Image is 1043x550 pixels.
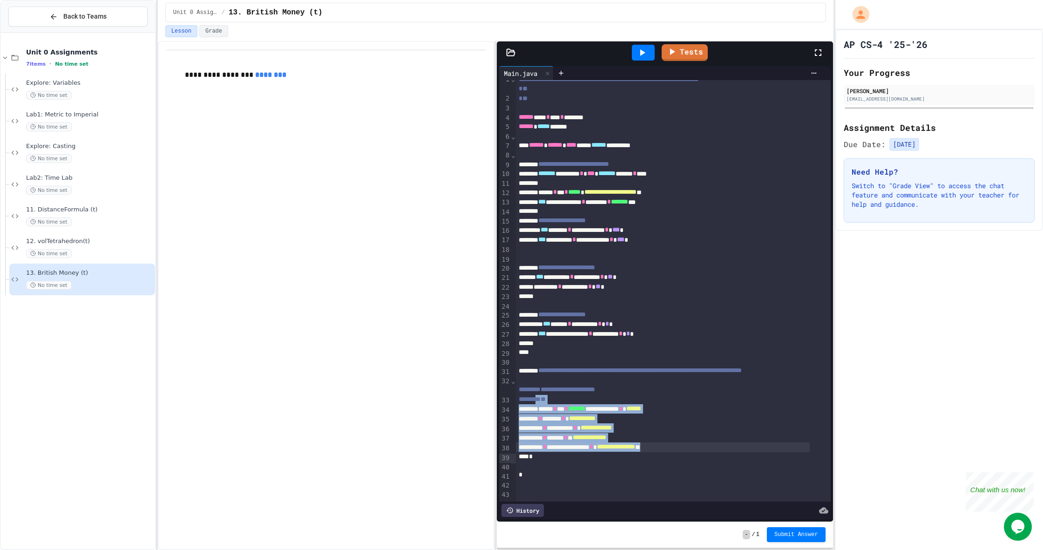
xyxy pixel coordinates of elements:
span: 7 items [26,61,46,67]
span: 13. British Money (t) [26,269,153,277]
div: 29 [499,349,511,359]
h2: Your Progress [844,66,1035,79]
span: Lab2: Time Lab [26,174,153,182]
span: Explore: Casting [26,143,153,150]
span: No time set [26,217,72,226]
span: Lab1: Metric to Imperial [26,111,153,119]
div: 27 [499,330,511,340]
p: Switch to "Grade View" to access the chat feature and communicate with your teacher for help and ... [852,181,1027,209]
div: 20 [499,264,511,273]
div: Main.java [499,66,554,80]
div: 22 [499,283,511,293]
button: Submit Answer [767,527,826,542]
span: No time set [26,154,72,163]
h1: AP CS-4 '25-'26 [844,38,928,51]
div: 18 [499,245,511,255]
span: No time set [26,122,72,131]
div: 13 [499,198,511,208]
span: [DATE] [889,138,919,151]
span: Explore: Variables [26,79,153,87]
span: 1 [756,531,759,538]
div: 7 [499,142,511,151]
div: My Account [843,4,872,25]
span: Fold line [511,133,515,140]
span: Fold line [511,151,515,159]
div: 40 [499,463,511,472]
div: 11 [499,179,511,189]
div: History [501,504,544,517]
span: No time set [55,61,88,67]
div: 21 [499,273,511,283]
div: Main.java [499,68,542,78]
h2: Assignment Details [844,121,1035,134]
div: 9 [499,161,511,170]
div: 24 [499,302,511,312]
div: 17 [499,236,511,245]
div: 28 [499,340,511,349]
div: 16 [499,226,511,236]
div: 38 [499,444,511,454]
div: 34 [499,406,511,415]
div: 39 [499,454,511,463]
span: / [222,9,225,16]
span: No time set [26,91,72,100]
div: 4 [499,114,511,123]
span: Unit 0 Assignments [26,48,153,56]
div: 3 [499,104,511,114]
h3: Need Help? [852,166,1027,177]
div: 6 [499,132,511,142]
div: 23 [499,292,511,302]
span: Unit 0 Assignments [173,9,218,16]
span: • [49,60,51,68]
span: - [743,530,750,539]
span: 13. British Money (t) [229,7,323,18]
div: 43 [499,490,511,500]
button: Grade [199,25,228,37]
div: [EMAIL_ADDRESS][DOMAIN_NAME] [847,95,1032,102]
div: 19 [499,255,511,265]
button: Back to Teams [8,7,148,27]
div: 42 [499,481,511,490]
span: 11. DistanceFormula (t) [26,206,153,214]
span: 12. volTetrahedron(t) [26,238,153,245]
span: No time set [26,249,72,258]
div: 31 [499,367,511,377]
div: 41 [499,472,511,482]
span: No time set [26,281,72,290]
span: Fold line [511,377,515,385]
div: 2 [499,94,511,104]
div: 26 [499,320,511,330]
div: 37 [499,434,511,444]
div: 35 [499,415,511,425]
a: Tests [662,44,708,61]
div: [PERSON_NAME] [847,87,1032,95]
span: Submit Answer [774,531,818,538]
span: No time set [26,186,72,195]
span: / [752,531,755,538]
div: 12 [499,189,511,198]
iframe: chat widget [966,472,1034,512]
div: 30 [499,358,511,367]
div: 25 [499,311,511,320]
iframe: chat widget [1004,513,1034,541]
button: Lesson [165,25,197,37]
div: 14 [499,208,511,217]
div: 1 [499,75,511,94]
span: Back to Teams [63,12,107,21]
div: 32 [499,377,511,396]
div: 5 [499,122,511,132]
span: Due Date: [844,139,886,150]
div: 33 [499,396,511,406]
div: 8 [499,151,511,161]
div: 15 [499,217,511,226]
div: 10 [499,170,511,179]
div: 36 [499,425,511,435]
